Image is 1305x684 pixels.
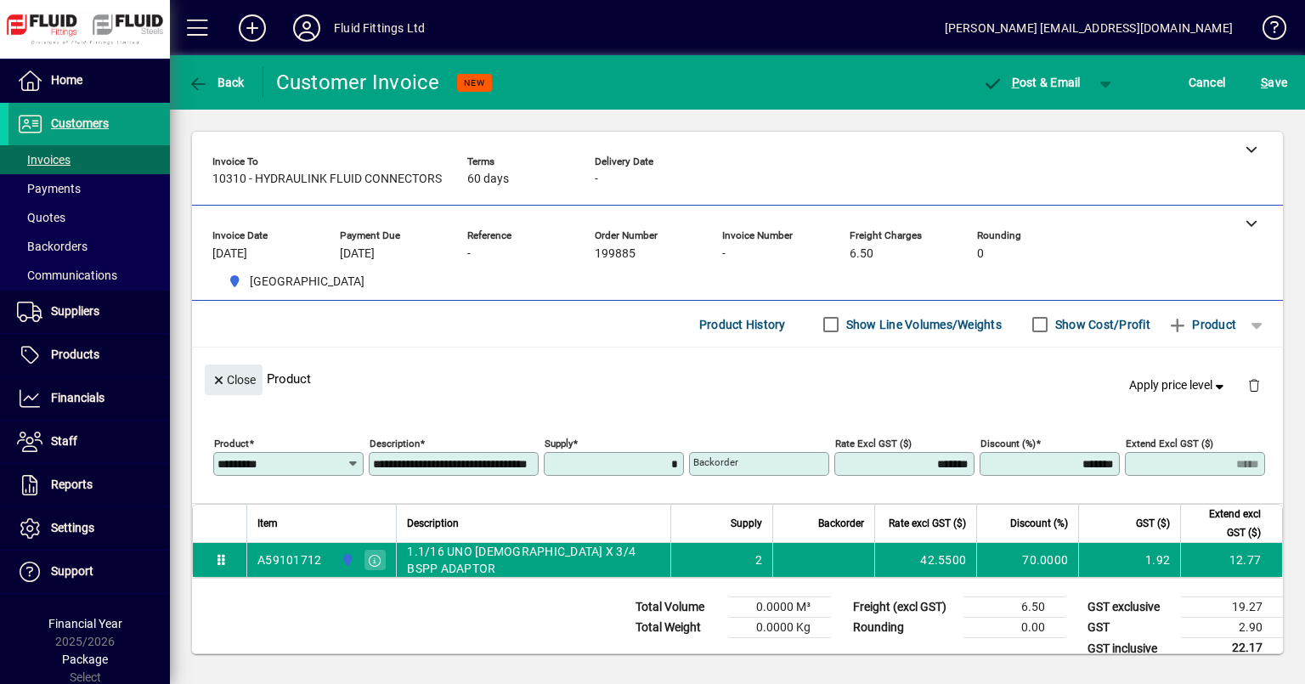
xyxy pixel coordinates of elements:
span: Backorders [17,240,88,253]
button: Cancel [1184,67,1230,98]
td: 0.00 [963,618,1065,638]
label: Show Cost/Profit [1052,316,1150,333]
button: Add [225,13,280,43]
a: Suppliers [8,291,170,333]
a: Financials [8,377,170,420]
td: Freight (excl GST) [845,597,963,618]
a: Invoices [8,145,170,174]
span: Quotes [17,211,65,224]
span: Suppliers [51,304,99,318]
span: [DATE] [340,247,375,261]
span: Payments [17,182,81,195]
td: Total Weight [627,618,729,638]
span: Apply price level [1129,376,1228,394]
a: Staff [8,421,170,463]
span: Reports [51,478,93,491]
span: Financials [51,391,105,404]
span: 0 [977,247,984,261]
a: Products [8,334,170,376]
span: NEW [464,77,485,88]
div: Product [192,348,1283,410]
a: Payments [8,174,170,203]
mat-label: Backorder [693,456,738,468]
span: Financial Year [48,617,122,630]
span: Backorder [818,514,864,533]
a: Reports [8,464,170,506]
td: GST [1079,618,1181,638]
button: Close [205,365,263,395]
span: AUCKLAND [336,551,356,569]
span: - [595,172,598,186]
button: Profile [280,13,334,43]
a: Backorders [8,232,170,261]
span: [GEOGRAPHIC_DATA] [250,273,364,291]
mat-label: Rate excl GST ($) [835,438,912,449]
span: [DATE] [212,247,247,261]
span: GST ($) [1136,514,1170,533]
span: ave [1261,69,1287,96]
div: Fluid Fittings Ltd [334,14,425,42]
span: Rate excl GST ($) [889,514,966,533]
mat-label: Discount (%) [980,438,1036,449]
button: Apply price level [1122,370,1234,401]
span: Settings [51,521,94,534]
span: Support [51,564,93,578]
td: 0.0000 Kg [729,618,831,638]
div: A59101712 [257,551,321,568]
span: 2 [755,551,762,568]
td: GST exclusive [1079,597,1181,618]
span: Description [407,514,459,533]
a: Quotes [8,203,170,232]
span: S [1261,76,1268,89]
a: Knowledge Base [1250,3,1284,59]
td: 6.50 [963,597,1065,618]
span: Product History [699,311,786,338]
label: Show Line Volumes/Weights [843,316,1002,333]
span: - [467,247,471,261]
span: 1.1/16 UNO [DEMOGRAPHIC_DATA] X 3/4 BSPP ADAPTOR [407,543,660,577]
span: - [722,247,726,261]
td: Rounding [845,618,963,638]
button: Product [1159,309,1245,340]
span: Products [51,348,99,361]
mat-label: Supply [545,438,573,449]
button: Back [184,67,249,98]
span: Home [51,73,82,87]
div: Customer Invoice [276,69,440,96]
a: Communications [8,261,170,290]
span: Invoices [17,153,71,167]
a: Support [8,551,170,593]
span: Communications [17,269,117,282]
span: AUCKLAND [221,271,371,292]
span: Supply [731,514,762,533]
td: 22.17 [1181,638,1283,659]
span: Discount (%) [1010,514,1068,533]
span: Product [1167,311,1236,338]
app-page-header-button: Close [201,371,267,387]
span: 60 days [467,172,509,186]
span: Staff [51,434,77,448]
span: 6.50 [850,247,873,261]
mat-label: Extend excl GST ($) [1126,438,1213,449]
button: Delete [1234,365,1274,405]
span: Item [257,514,278,533]
div: 42.5500 [885,551,966,568]
app-page-header-button: Delete [1234,377,1274,393]
td: 2.90 [1181,618,1283,638]
td: Total Volume [627,597,729,618]
span: ost & Email [982,76,1081,89]
button: Post & Email [974,67,1089,98]
td: 12.77 [1180,543,1282,577]
span: Close [212,366,256,394]
mat-label: Product [214,438,249,449]
app-page-header-button: Back [170,67,263,98]
button: Product History [692,309,793,340]
a: Home [8,59,170,102]
span: Extend excl GST ($) [1191,505,1261,542]
span: Customers [51,116,109,130]
span: P [1012,76,1020,89]
button: Save [1257,67,1291,98]
span: 199885 [595,247,636,261]
a: Settings [8,507,170,550]
td: 70.0000 [976,543,1078,577]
